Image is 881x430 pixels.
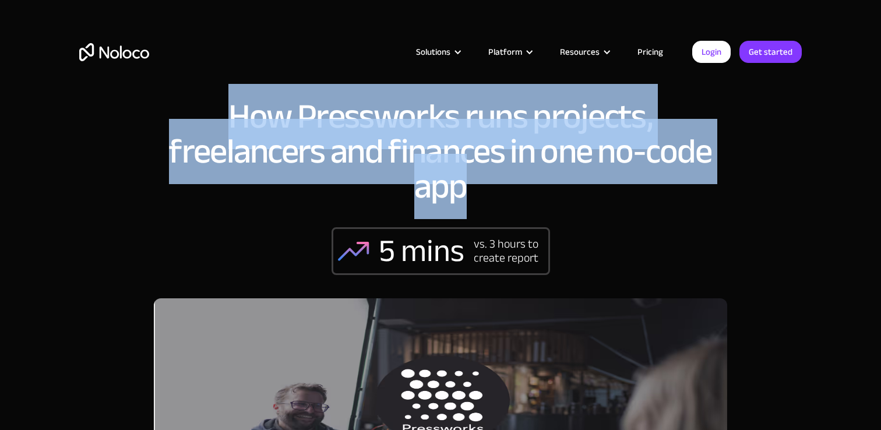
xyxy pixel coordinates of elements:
div: Resources [545,44,623,59]
a: Login [692,41,731,63]
a: Pricing [623,44,678,59]
a: Get started [739,41,802,63]
div: Solutions [416,44,450,59]
div: Platform [488,44,522,59]
div: Platform [474,44,545,59]
div: vs. 3 hours to create report [474,237,544,265]
h1: How Pressworks runs projects, freelancers and finances in one no-code app [154,99,727,204]
a: home [79,43,149,61]
div: Solutions [401,44,474,59]
div: 5 mins [379,234,464,269]
div: Resources [560,44,600,59]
